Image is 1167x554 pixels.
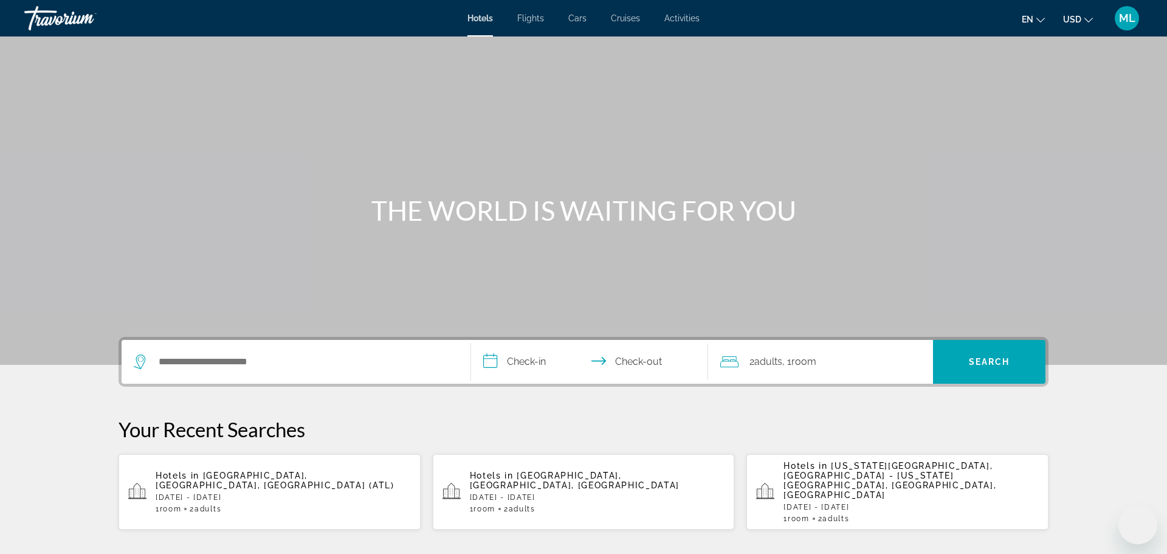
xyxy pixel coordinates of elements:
[1119,12,1135,24] span: ML
[470,471,680,490] span: [GEOGRAPHIC_DATA], [GEOGRAPHIC_DATA], [GEOGRAPHIC_DATA]
[156,471,394,490] span: [GEOGRAPHIC_DATA], [GEOGRAPHIC_DATA], [GEOGRAPHIC_DATA] (ATL)
[933,340,1045,384] button: Search
[190,505,221,513] span: 2
[119,417,1048,441] p: Your Recent Searches
[517,13,544,23] a: Flights
[1118,505,1157,544] iframe: Button to launch messaging window
[119,454,421,530] button: Hotels in [GEOGRAPHIC_DATA], [GEOGRAPHIC_DATA], [GEOGRAPHIC_DATA] (ATL)[DATE] - [DATE]1Room2Adults
[664,13,700,23] a: Activities
[783,503,1039,511] p: [DATE] - [DATE]
[504,505,535,513] span: 2
[356,195,811,226] h1: THE WORLD IS WAITING FOR YOU
[471,340,708,384] button: Select check in and out date
[1022,15,1033,24] span: en
[749,353,782,370] span: 2
[470,471,514,480] span: Hotels in
[708,340,933,384] button: Travelers: 2 adults, 0 children
[467,13,493,23] a: Hotels
[156,493,411,502] p: [DATE] - [DATE]
[122,340,1045,384] div: Search widget
[782,353,816,370] span: , 1
[788,514,810,523] span: Room
[818,514,850,523] span: 2
[754,356,782,367] span: Adults
[611,13,640,23] a: Cruises
[1063,10,1093,28] button: Change currency
[194,505,221,513] span: Adults
[969,357,1010,367] span: Search
[157,353,452,371] input: Search hotel destination
[783,461,996,500] span: [US_STATE][GEOGRAPHIC_DATA], [GEOGRAPHIC_DATA] - [US_STATE][GEOGRAPHIC_DATA], [GEOGRAPHIC_DATA], ...
[470,493,725,502] p: [DATE] - [DATE]
[470,505,495,513] span: 1
[156,505,181,513] span: 1
[822,514,849,523] span: Adults
[783,514,809,523] span: 1
[1022,10,1045,28] button: Change language
[746,454,1048,530] button: Hotels in [US_STATE][GEOGRAPHIC_DATA], [GEOGRAPHIC_DATA] - [US_STATE][GEOGRAPHIC_DATA], [GEOGRAPH...
[160,505,182,513] span: Room
[791,356,816,367] span: Room
[473,505,495,513] span: Room
[1063,15,1081,24] span: USD
[156,471,199,480] span: Hotels in
[433,454,735,530] button: Hotels in [GEOGRAPHIC_DATA], [GEOGRAPHIC_DATA], [GEOGRAPHIC_DATA][DATE] - [DATE]1Room2Adults
[24,2,146,34] a: Travorium
[509,505,535,513] span: Adults
[783,461,827,471] span: Hotels in
[1111,5,1143,31] button: User Menu
[568,13,587,23] a: Cars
